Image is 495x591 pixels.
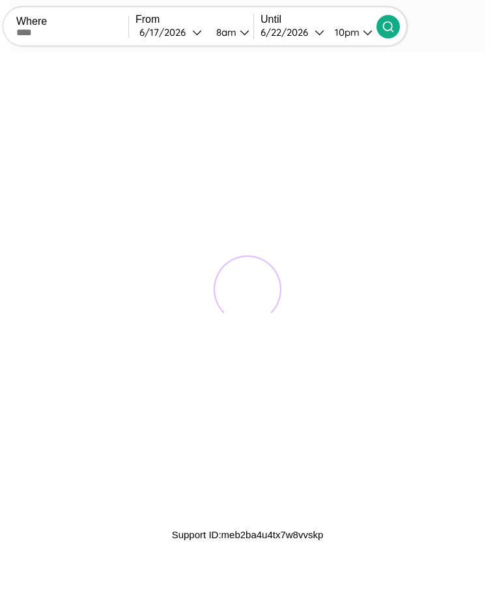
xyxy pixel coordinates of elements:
label: Until [261,14,376,25]
button: 10pm [324,25,376,39]
label: From [135,14,253,25]
div: 8am [210,26,240,38]
button: 6/17/2026 [135,25,206,39]
button: 8am [206,25,253,39]
div: 6 / 22 / 2026 [261,26,315,38]
div: 6 / 17 / 2026 [139,26,192,38]
div: 10pm [328,26,363,38]
p: Support ID: meb2ba4u4tx7w8vvskp [172,526,324,543]
label: Where [16,16,128,27]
